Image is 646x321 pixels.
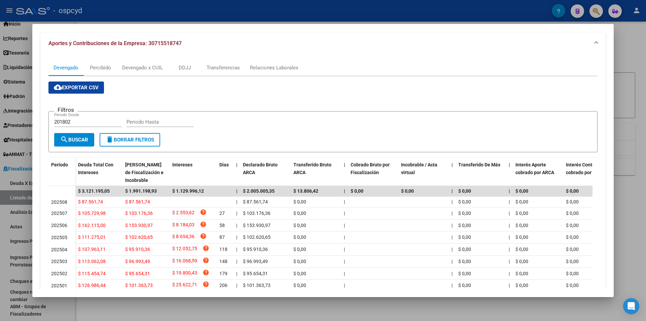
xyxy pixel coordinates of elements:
span: | [236,271,237,276]
mat-icon: delete [106,135,114,143]
span: | [509,211,510,216]
span: $ 0,00 [293,259,306,264]
span: $ 0,00 [458,199,471,204]
span: 202503 [51,259,67,264]
span: $ 113.062,08 [78,259,106,264]
span: $ 12.052,75 [172,245,197,254]
span: $ 0,00 [515,188,528,194]
span: 206 [219,283,227,288]
span: | [344,199,345,204]
span: | [452,162,453,167]
span: $ 96.993,49 [243,259,268,264]
span: $ 102.620,65 [125,234,153,240]
span: $ 95.654,31 [125,271,150,276]
span: $ 115.454,74 [78,271,106,276]
span: $ 153.930,97 [125,223,153,228]
span: | [236,247,237,252]
datatable-header-cell: Declarado Bruto ARCA [240,158,291,187]
span: $ 0,00 [515,223,528,228]
span: | [509,188,510,194]
span: $ 0,00 [458,234,471,240]
i: help [200,233,207,239]
span: $ 0,00 [293,199,306,204]
div: Devengado [53,64,78,71]
span: $ 0,00 [515,259,528,264]
span: Aportes y Contribuciones de la Empresa: 30715518747 [48,40,182,46]
span: | [344,188,345,194]
datatable-header-cell: Cobrado Bruto por Fiscalización [348,158,398,187]
span: $ 0,00 [458,211,471,216]
span: | [236,162,238,167]
span: | [452,283,453,288]
span: 202504 [51,247,67,252]
span: 58 [219,223,225,228]
span: | [509,234,510,240]
div: Devengado x CUIL [122,64,163,71]
span: | [509,199,510,204]
span: $ 0,00 [566,211,579,216]
span: $ 3.121.195,05 [78,188,110,194]
span: $ 126.986,44 [78,283,106,288]
span: $ 95.654,31 [243,271,268,276]
span: $ 1.991.198,93 [125,188,157,194]
span: $ 0,00 [458,188,471,194]
span: $ 87.561,74 [243,199,268,204]
span: $ 0,00 [566,199,579,204]
span: 179 [219,271,227,276]
i: help [200,209,207,216]
i: help [203,281,209,288]
span: $ 8.654,36 [172,233,194,242]
span: | [344,259,345,264]
span: $ 95.910,36 [125,247,150,252]
span: $ 8.184,03 [172,221,194,230]
span: $ 0,00 [458,283,471,288]
span: | [509,283,510,288]
span: $ 162.115,00 [78,223,106,228]
span: $ 0,00 [566,271,579,276]
span: | [344,211,345,216]
span: $ 0,00 [515,283,528,288]
mat-expansion-panel-header: Aportes y Contribuciones de la Empresa: 30715518747 [40,33,606,54]
span: $ 2.553,62 [172,209,194,218]
span: $ 0,00 [566,223,579,228]
span: $ 0,00 [566,283,579,288]
datatable-header-cell: | [341,158,348,187]
span: 27 [219,211,225,216]
span: $ 0,00 [293,247,306,252]
span: | [452,223,453,228]
datatable-header-cell: | [506,158,513,187]
span: | [236,199,237,204]
span: Interés Aporte cobrado por ARCA [515,162,554,175]
span: | [344,247,345,252]
span: $ 0,00 [458,223,471,228]
span: $ 0,00 [566,259,579,264]
span: Deuda Total Con Intereses [78,162,113,175]
i: help [200,221,207,228]
datatable-header-cell: Transferido De Más [456,158,506,187]
span: $ 25.622,71 [172,281,197,290]
span: $ 0,00 [293,223,306,228]
span: 202505 [51,235,67,240]
div: Open Intercom Messenger [623,298,639,314]
span: $ 0,00 [515,234,528,240]
span: $ 0,00 [515,247,528,252]
span: 87 [219,234,225,240]
span: $ 101.363,73 [125,283,153,288]
span: Declarado Bruto ARCA [243,162,278,175]
mat-icon: cloud_download [54,83,62,91]
span: Transferido De Más [458,162,500,167]
div: Transferencias [207,64,240,71]
span: $ 0,00 [293,211,306,216]
span: | [344,283,345,288]
datatable-header-cell: | [234,158,240,187]
span: Exportar CSV [54,85,99,91]
span: | [452,259,453,264]
span: $ 0,00 [293,271,306,276]
i: help [203,269,209,276]
span: | [236,188,238,194]
span: $ 105.729,98 [78,211,106,216]
button: Borrar Filtros [100,133,160,147]
span: Interés Contribución cobrado por ARCA [566,162,610,175]
span: | [236,259,237,264]
span: $ 0,00 [293,283,306,288]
